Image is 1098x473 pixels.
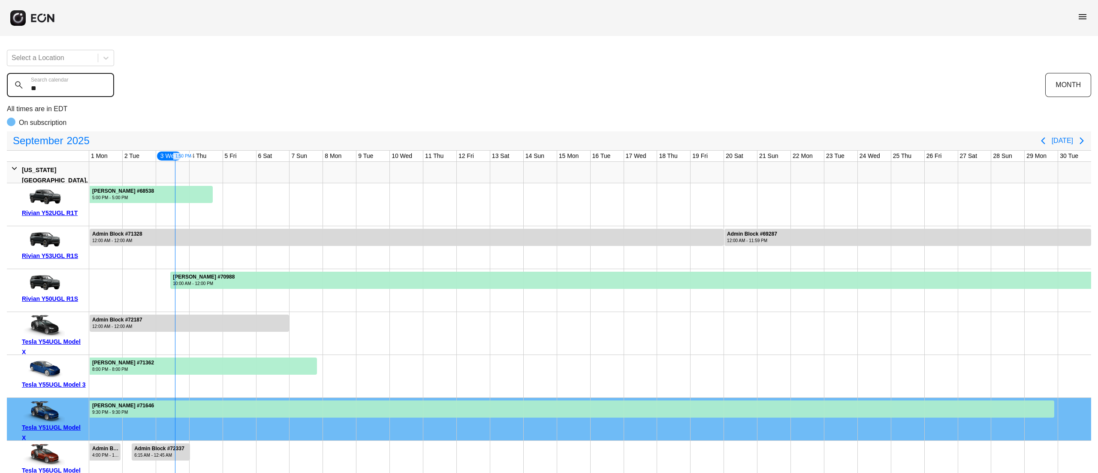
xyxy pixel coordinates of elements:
div: Tesla Y54UGL Model X [22,337,86,357]
img: car [22,272,65,294]
p: All times are in EDT [7,104,1091,114]
div: 10:00 AM - 12:00 PM [173,280,235,287]
div: Tesla Y55UGL Model 3 [22,379,86,390]
div: 12:00 AM - 12:00 AM [92,237,142,244]
span: September [11,132,65,149]
div: 9 Tue [356,151,375,161]
img: car [22,358,65,379]
div: 5:00 PM - 5:00 PM [92,194,154,201]
div: 21 Sun [757,151,780,161]
div: 28 Sun [991,151,1014,161]
img: car [22,229,65,251]
div: 1 Mon [89,151,109,161]
div: [PERSON_NAME] #71646 [92,403,154,409]
div: 30 Tue [1058,151,1080,161]
div: 12:00 AM - 11:59 PM [727,237,777,244]
div: 2 Tue [123,151,141,161]
div: 8 Mon [323,151,343,161]
div: Rented for 30 days by Jessica Catananzi Current status is rental [170,269,1092,289]
div: [PERSON_NAME] #70988 [173,274,235,280]
div: Rented for 19 days by Admin Block Current status is rental [89,226,724,246]
div: Rivian Y50UGL R1S [22,294,86,304]
div: Rivian Y52UGL R1T [22,208,86,218]
div: 29 Mon [1025,151,1048,161]
button: MONTH [1045,73,1091,97]
div: 13 Sat [490,151,511,161]
img: car [22,444,65,465]
div: Admin Block #71328 [92,231,142,237]
div: Admin Block #69287 [727,231,777,237]
div: 17 Wed [624,151,648,161]
div: Tesla Y51UGL Model X [22,422,86,443]
div: 3 Wed [156,151,182,161]
div: 14 Sun [524,151,546,161]
div: 16 Tue [591,151,612,161]
div: 24 Wed [858,151,882,161]
div: 19 Fri [691,151,709,161]
div: Rented for 16 days by Gabriele Turchi Current status is rental [89,183,213,203]
div: Rivian Y53UGL R1S [22,251,86,261]
div: 23 Tue [824,151,846,161]
p: On subscription [19,118,66,128]
span: menu [1077,12,1088,22]
img: car [22,186,65,208]
div: 4:00 PM - 10:45 PM [92,452,120,458]
div: 20 Sat [724,151,745,161]
label: Search calendar [31,76,68,83]
div: Rented for 6 days by Admin Block Current status is rental [89,312,290,332]
div: 15 Mon [557,151,581,161]
button: [DATE] [1052,133,1073,149]
div: 27 Sat [958,151,979,161]
div: Rented for 30 days by Harrison Schoenau Current status is rental [89,398,1055,418]
div: Admin Block #71538 [92,446,120,452]
div: Rented for 2 days by Admin Block Current status is rental [131,441,190,461]
div: Admin Block #72187 [92,317,142,323]
div: [US_STATE][GEOGRAPHIC_DATA], [GEOGRAPHIC_DATA] [22,165,87,196]
div: Rented for 8 days by Qian Sun Current status is rental [89,355,317,375]
button: September2025 [8,132,95,149]
div: 18 Thu [657,151,679,161]
div: 9:30 PM - 9:30 PM [92,409,154,415]
button: Previous page [1035,132,1052,149]
div: [PERSON_NAME] #68538 [92,188,154,194]
div: 10 Wed [390,151,414,161]
div: 8:00 PM - 8:00 PM [92,366,154,373]
div: Admin Block #72337 [134,446,184,452]
img: car [22,315,65,337]
div: Rented for 11 days by Admin Block Current status is rental [724,226,1092,246]
div: Rented for 4 days by Admin Block Current status is rental [89,441,121,461]
div: 6 Sat [256,151,274,161]
div: 22 Mon [791,151,814,161]
div: 12:00 AM - 12:00 AM [92,323,142,330]
div: 25 Thu [891,151,913,161]
div: [PERSON_NAME] #71362 [92,360,154,366]
div: 6:15 AM - 12:45 AM [134,452,184,458]
div: 5 Fri [223,151,238,161]
button: Next page [1073,132,1090,149]
img: car [22,401,65,422]
div: 26 Fri [925,151,944,161]
div: 12 Fri [457,151,476,161]
div: 4 Thu [190,151,208,161]
div: 7 Sun [290,151,309,161]
span: 2025 [65,132,91,149]
div: 11 Thu [423,151,445,161]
